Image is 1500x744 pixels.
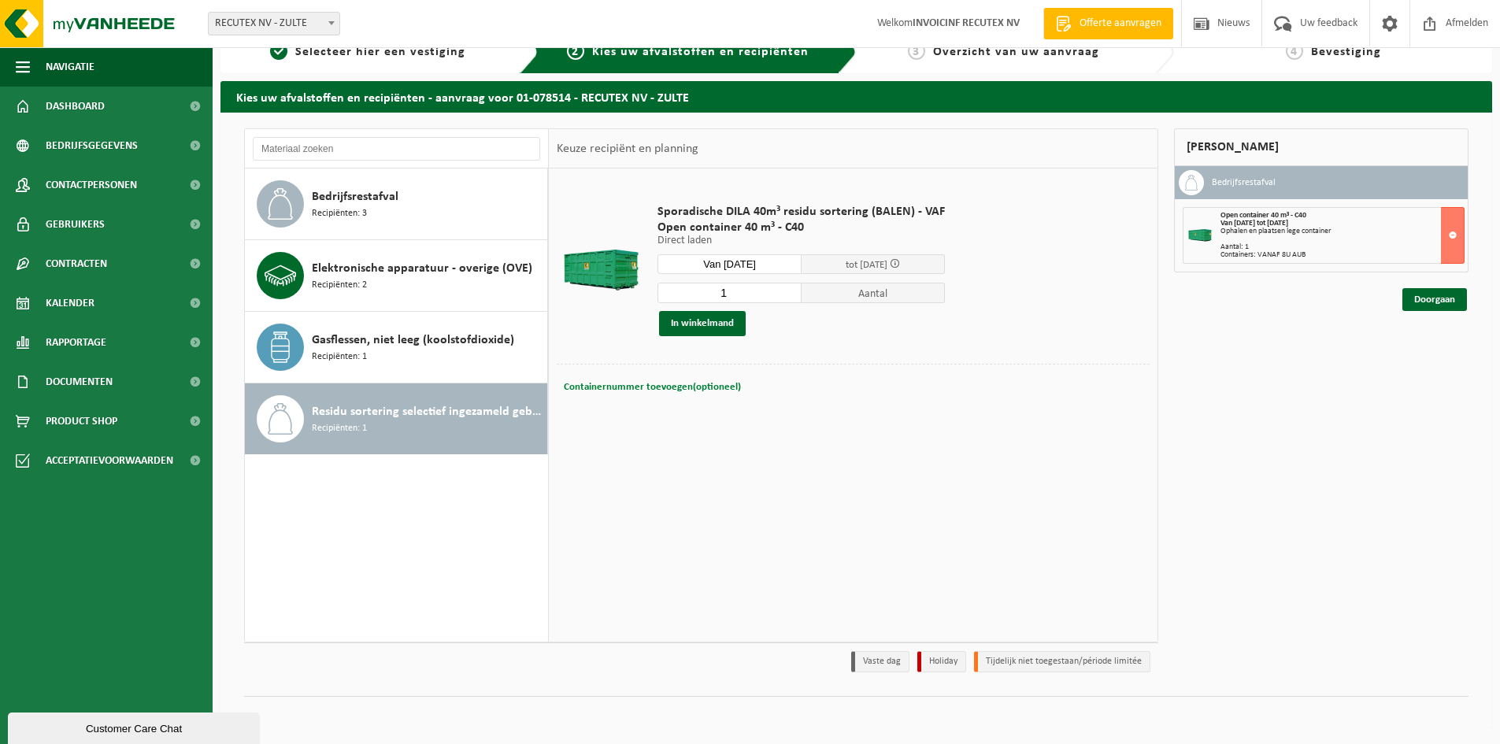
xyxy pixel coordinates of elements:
[917,651,966,672] li: Holiday
[270,43,287,60] span: 1
[46,441,173,480] span: Acceptatievoorwaarden
[657,235,945,246] p: Direct laden
[549,129,706,168] div: Keuze recipiënt en planning
[1220,251,1464,259] div: Containers: VANAF 8U AUB
[46,323,106,362] span: Rapportage
[208,12,340,35] span: RECUTEX NV - ZULTE
[312,331,514,350] span: Gasflessen, niet leeg (koolstofdioxide)
[974,651,1150,672] li: Tijdelijk niet toegestaan/période limitée
[1174,128,1469,166] div: [PERSON_NAME]
[657,204,945,220] span: Sporadische DILA 40m³ residu sortering (BALEN) - VAF
[1076,16,1165,31] span: Offerte aanvragen
[846,260,887,270] span: tot [DATE]
[46,47,94,87] span: Navigatie
[245,312,548,383] button: Gasflessen, niet leeg (koolstofdioxide) Recipiënten: 1
[209,13,339,35] span: RECUTEX NV - ZULTE
[312,421,367,436] span: Recipiënten: 1
[295,46,465,58] span: Selecteer hier een vestiging
[1220,219,1288,228] strong: Van [DATE] tot [DATE]
[657,254,802,274] input: Selecteer datum
[312,206,367,221] span: Recipiënten: 3
[1212,170,1276,195] h3: Bedrijfsrestafval
[567,43,584,60] span: 2
[312,187,398,206] span: Bedrijfsrestafval
[913,17,1020,29] strong: INVOICINF RECUTEX NV
[1043,8,1173,39] a: Offerte aanvragen
[933,46,1099,58] span: Overzicht van uw aanvraag
[908,43,925,60] span: 3
[228,43,507,61] a: 1Selecteer hier een vestiging
[46,362,113,402] span: Documenten
[1402,288,1467,311] a: Doorgaan
[245,240,548,312] button: Elektronische apparatuur - overige (OVE) Recipiënten: 2
[659,311,746,336] button: In winkelmand
[562,376,743,398] button: Containernummer toevoegen(optioneel)
[245,168,548,240] button: Bedrijfsrestafval Recipiënten: 3
[1220,228,1464,235] div: Ophalen en plaatsen lege container
[592,46,809,58] span: Kies uw afvalstoffen en recipiënten
[8,709,263,744] iframe: chat widget
[220,81,1492,112] h2: Kies uw afvalstoffen en recipiënten - aanvraag voor 01-078514 - RECUTEX NV - ZULTE
[851,651,909,672] li: Vaste dag
[1220,243,1464,251] div: Aantal: 1
[46,126,138,165] span: Bedrijfsgegevens
[46,87,105,126] span: Dashboard
[1311,46,1381,58] span: Bevestiging
[46,283,94,323] span: Kalender
[802,283,946,303] span: Aantal
[564,382,741,392] span: Containernummer toevoegen(optioneel)
[46,165,137,205] span: Contactpersonen
[46,402,117,441] span: Product Shop
[312,259,532,278] span: Elektronische apparatuur - overige (OVE)
[1286,43,1303,60] span: 4
[1220,211,1306,220] span: Open container 40 m³ - C40
[312,350,367,365] span: Recipiënten: 1
[657,220,945,235] span: Open container 40 m³ - C40
[245,383,548,454] button: Residu sortering selectief ingezameld gebruikt textiel (verlaagde heffing) Recipiënten: 1
[312,278,367,293] span: Recipiënten: 2
[312,402,543,421] span: Residu sortering selectief ingezameld gebruikt textiel (verlaagde heffing)
[46,244,107,283] span: Contracten
[253,137,540,161] input: Materiaal zoeken
[46,205,105,244] span: Gebruikers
